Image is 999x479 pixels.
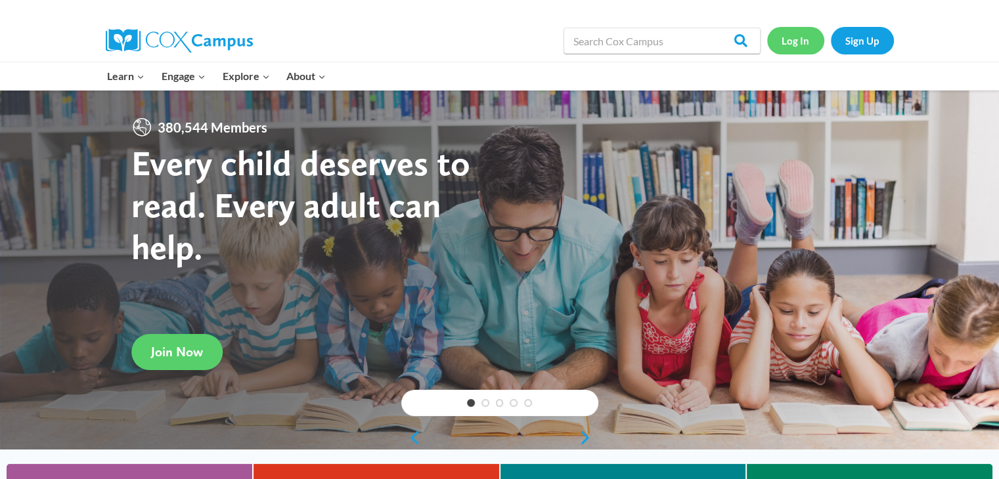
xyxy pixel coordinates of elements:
[767,27,824,54] a: Log In
[496,399,504,407] a: 3
[214,62,278,90] button: Child menu of Explore
[106,29,253,52] img: Cox Campus
[99,62,334,90] nav: Primary Navigation
[401,425,598,451] div: content slider buttons
[579,430,598,446] a: next
[524,399,532,407] a: 5
[99,62,154,90] button: Child menu of Learn
[481,399,489,407] a: 2
[401,430,421,446] a: previous
[152,117,273,138] span: 380,544 Members
[153,62,214,90] button: Child menu of Engage
[564,28,761,54] input: Search Cox Campus
[510,399,518,407] a: 4
[767,27,894,54] nav: Secondary Navigation
[831,27,894,54] a: Sign Up
[467,399,475,407] a: 1
[151,344,203,360] span: Join Now
[131,142,470,267] strong: Every child deserves to read. Every adult can help.
[278,62,334,90] button: Child menu of About
[131,334,223,370] a: Join Now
